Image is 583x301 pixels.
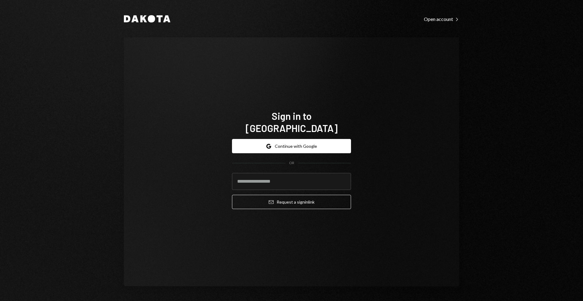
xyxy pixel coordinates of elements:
div: Open account [424,16,459,22]
button: Continue with Google [232,139,351,153]
a: Open account [424,15,459,22]
button: Request a signinlink [232,195,351,209]
div: OR [289,161,294,166]
h1: Sign in to [GEOGRAPHIC_DATA] [232,110,351,134]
